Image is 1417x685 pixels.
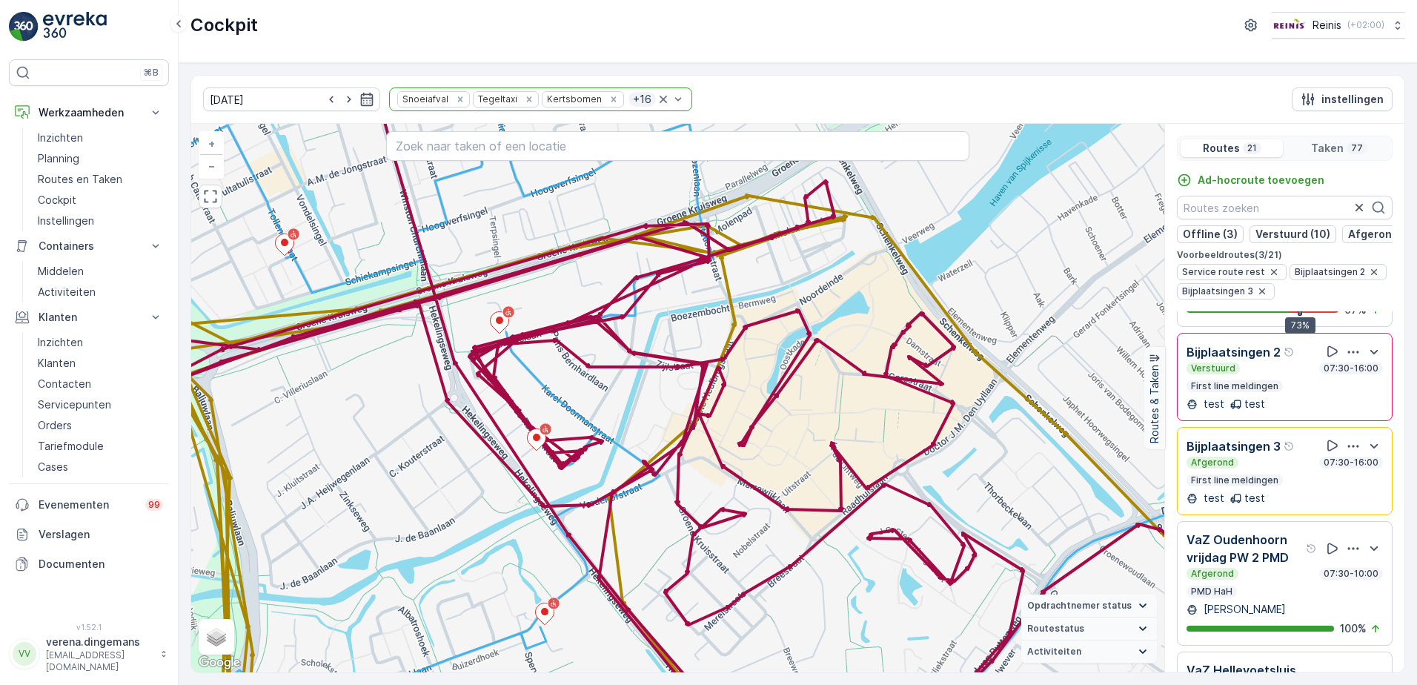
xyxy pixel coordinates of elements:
p: Middelen [38,264,84,279]
p: Inzichten [38,130,83,145]
p: instellingen [1321,92,1384,107]
p: Cockpit [38,193,76,208]
p: Bijplaatsingen 2 [1187,343,1281,361]
p: Bijplaatsingen 3 [1187,437,1281,455]
a: Contacten [32,374,169,394]
p: + 16 [631,92,653,107]
p: Documenten [39,557,163,572]
p: 07:30-16:00 [1322,363,1380,374]
p: Offline (3) [1183,227,1238,242]
p: Instellingen [38,214,94,228]
a: Klanten [32,353,169,374]
p: Voorbeeldroutes ( 3 / 21 ) [1177,249,1393,261]
a: Instellingen [32,211,169,231]
a: Servicepunten [32,394,169,415]
p: Werkzaamheden [39,105,139,120]
span: Routestatus [1027,623,1084,635]
p: [PERSON_NAME] [1201,602,1286,617]
p: Klanten [39,310,139,325]
a: Inzichten [32,128,169,148]
a: Cockpit [32,190,169,211]
p: Verstuurd [1189,363,1237,374]
div: Remove Tegeltaxi [521,93,537,105]
summary: Activiteiten [1021,641,1157,664]
a: Routes en Taken [32,169,169,190]
input: Zoek naar taken of een locatie [386,131,970,161]
a: In zoomen [200,133,222,155]
span: Bijplaatsingen 3 [1182,285,1253,297]
p: 07:30-16:00 [1322,457,1380,469]
a: Uitzoomen [200,155,222,177]
span: Opdrachtnemer status [1027,600,1132,612]
p: ⌘B [144,67,159,79]
p: First line meldingen [1189,380,1280,392]
p: Verslagen [39,527,163,542]
span: Service route rest [1182,266,1265,278]
a: Dit gebied openen in Google Maps (er wordt een nieuw venster geopend) [195,653,244,672]
button: Reinis(+02:00) [1272,12,1405,39]
p: Afgerond [1189,457,1235,469]
p: Cases [38,460,68,474]
div: VV [13,642,36,666]
span: − [208,159,216,172]
button: Verstuurd (10) [1250,225,1336,243]
a: Tariefmodule [32,436,169,457]
p: Ad-hocroute toevoegen [1198,173,1324,188]
p: First line meldingen [1189,474,1280,486]
p: 99 [148,499,160,511]
p: [EMAIL_ADDRESS][DOMAIN_NAME] [46,649,153,673]
p: Evenementen [39,497,136,512]
a: Evenementen99 [9,490,169,520]
a: Cases [32,457,169,477]
div: 73% [1285,317,1315,334]
p: Routes & Taken [1147,365,1162,443]
p: Inzichten [38,335,83,350]
p: 100 % [1340,621,1367,636]
p: 21 [1246,142,1258,154]
p: Afgerond (5) [1348,227,1415,242]
p: Taken [1311,141,1344,156]
p: Cockpit [190,13,258,37]
summary: Routestatus [1021,618,1157,641]
span: v 1.52.1 [9,623,169,632]
p: Routes [1203,141,1240,156]
p: Contacten [38,377,91,391]
p: Activiteiten [38,285,96,300]
a: Ad-hocroute toevoegen [1177,173,1324,188]
button: Werkzaamheden [9,98,169,128]
p: verena.dingemans [46,635,153,649]
p: Afgerond [1189,568,1235,580]
summary: Opdrachtnemer status [1021,595,1157,618]
p: 07:30-10:00 [1322,568,1380,580]
div: Tegeltaxi [474,92,520,106]
span: Activiteiten [1027,646,1081,658]
p: ( +02:00 ) [1347,19,1384,31]
img: Reinis-Logo-Vrijstaand_Tekengebied-1-copy2_aBO4n7j.png [1272,17,1307,33]
p: Reinis [1313,18,1341,33]
button: Offline (3) [1177,225,1244,243]
div: help tooltippictogram [1306,543,1318,555]
input: Routes zoeken [1177,196,1393,219]
img: Google [195,653,244,672]
p: Planning [38,151,79,166]
span: + [208,137,215,150]
p: Servicepunten [38,397,111,412]
a: Verslagen [9,520,169,549]
a: Activiteiten [32,282,169,302]
p: Routes en Taken [38,172,122,187]
p: test [1244,491,1265,506]
div: Remove Snoeiafval [452,93,468,105]
button: VVverena.dingemans[EMAIL_ADDRESS][DOMAIN_NAME] [9,635,169,673]
button: Containers [9,231,169,261]
p: VaZ Oudenhoorn vrijdag PW 2 PMD [1187,531,1303,566]
p: 77 [1350,142,1364,154]
a: Planning [32,148,169,169]
img: logo [9,12,39,42]
p: test [1201,491,1224,506]
div: Kertsbomen [542,92,604,106]
div: Snoeiafval [398,92,451,106]
div: Remove Kertsbomen [605,93,622,105]
p: test [1201,397,1224,411]
a: Middelen [32,261,169,282]
img: logo_light-DOdMpM7g.png [43,12,107,42]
